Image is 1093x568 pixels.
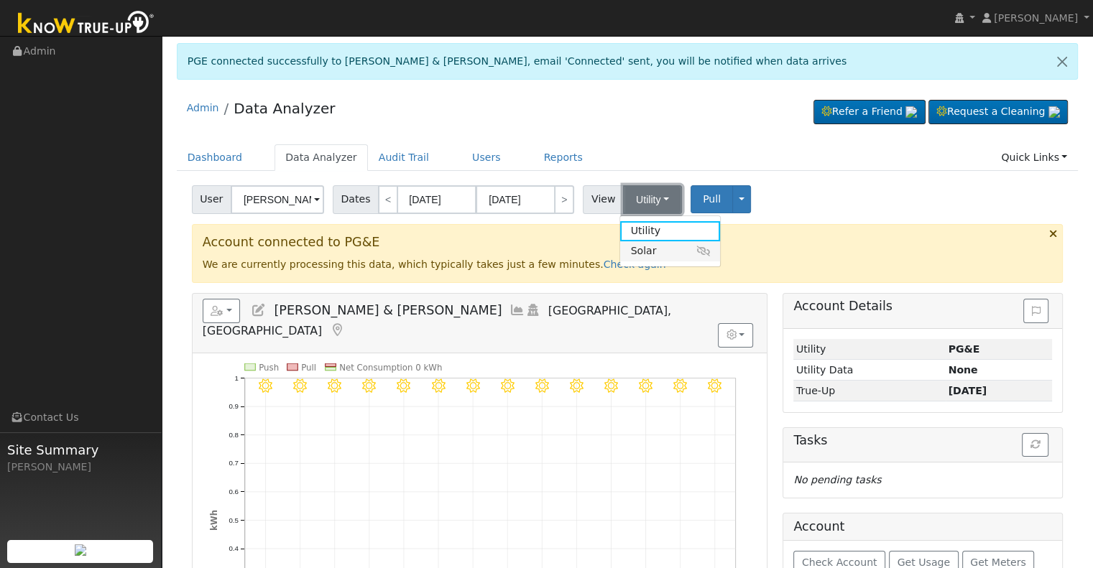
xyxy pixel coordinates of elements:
[229,459,239,467] text: 0.7
[7,460,154,475] div: [PERSON_NAME]
[229,430,239,438] text: 0.8
[623,185,682,214] button: Utility
[620,241,720,261] a: Solar
[948,385,987,396] strong: [DATE]
[229,488,239,495] text: 0.6
[1023,299,1048,323] button: Issue History
[368,144,440,171] a: Audit Trail
[793,339,946,360] td: Utility
[535,378,549,392] i: 8/30 - Clear
[177,144,254,171] a: Dashboard
[620,221,720,241] a: Utility
[708,378,721,392] i: 9/04 - Clear
[583,185,624,214] span: View
[192,224,1064,283] div: We are currently processing this data, which typically takes just a few minutes.
[7,440,154,460] span: Site Summary
[554,185,574,214] a: >
[259,378,272,392] i: 8/22 - Clear
[293,378,307,392] i: 8/23 - Clear
[509,303,525,317] a: Multi-Series Graph
[229,402,239,410] text: 0.9
[948,343,979,355] strong: ID: 17254069, authorized: 09/05/25
[329,323,345,337] a: Map
[793,519,844,534] h5: Account
[75,544,86,556] img: retrieve
[525,303,541,317] a: Login As (last 06/20/2025 9:01:08 AM)
[203,235,1053,250] h3: Account connected to PG&E
[898,557,950,568] span: Get Usage
[802,557,877,568] span: Check Account
[793,381,946,401] td: True-Up
[187,102,219,113] a: Admin
[905,106,917,118] img: retrieve
[301,362,316,372] text: Pull
[639,378,652,392] i: 9/02 - Clear
[604,378,618,392] i: 9/01 - Clear
[533,144,594,171] a: Reports
[970,557,1026,568] span: Get Meters
[466,378,479,392] i: 8/28 - Clear
[604,259,666,270] a: Check again
[203,304,671,337] span: [GEOGRAPHIC_DATA], [GEOGRAPHIC_DATA]
[1047,44,1077,79] a: Close
[234,100,335,117] a: Data Analyzer
[1022,433,1048,457] button: Refresh
[793,360,946,381] td: Utility Data
[274,303,502,317] span: [PERSON_NAME] & [PERSON_NAME]
[208,510,218,531] text: kWh
[793,433,1052,448] h5: Tasks
[328,378,341,392] i: 8/24 - Clear
[990,144,1078,171] a: Quick Links
[461,144,512,171] a: Users
[500,378,514,392] i: 8/29 - Clear
[948,364,977,376] strong: None
[362,378,376,392] i: 8/25 - Clear
[813,100,926,124] a: Refer a Friend
[673,378,687,392] i: 9/03 - Clear
[397,378,410,392] i: 8/26 - Clear
[231,185,324,214] input: Select a User
[11,8,162,40] img: Know True-Up
[570,378,584,392] i: 8/31 - Clear
[275,144,368,171] a: Data Analyzer
[229,544,239,552] text: 0.4
[1048,106,1060,118] img: retrieve
[994,12,1078,24] span: [PERSON_NAME]
[251,303,267,317] a: Edit User (31916)
[234,373,238,381] text: 1
[928,100,1068,124] a: Request a Cleaning
[333,185,379,214] span: Dates
[177,43,1079,80] div: PGE connected successfully to [PERSON_NAME] & [PERSON_NAME], email 'Connected' sent, you will be ...
[229,516,239,523] text: 0.5
[192,185,231,214] span: User
[793,299,1052,314] h5: Account Details
[703,193,721,205] span: Pull
[431,378,445,392] i: 8/27 - Clear
[793,474,881,485] i: No pending tasks
[691,185,733,213] button: Pull
[378,185,398,214] a: <
[339,362,442,372] text: Net Consumption 0 kWh
[259,362,279,372] text: Push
